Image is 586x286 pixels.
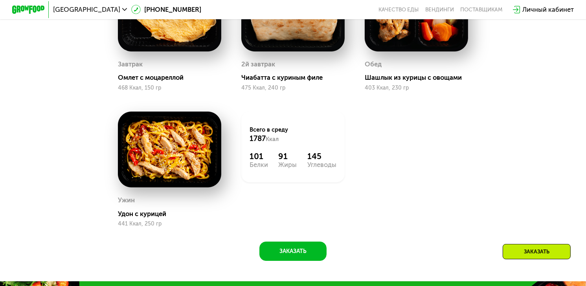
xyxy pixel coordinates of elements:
div: 101 [250,152,268,161]
div: Завтрак [118,58,143,70]
span: 1787 [250,134,266,143]
div: Омлет с моцареллой [118,73,228,82]
div: поставщикам [460,6,502,13]
div: Удон с курицей [118,210,228,218]
span: [GEOGRAPHIC_DATA] [53,6,120,13]
div: 468 Ккал, 150 гр [118,85,221,91]
div: Обед [365,58,382,70]
button: Заказать [259,242,326,261]
div: Всего в среду [250,126,336,144]
div: Заказать [503,244,571,259]
div: 91 [278,152,297,161]
a: Качество еды [378,6,419,13]
div: 475 Ккал, 240 гр [241,85,344,91]
a: [PHONE_NUMBER] [131,5,201,15]
div: Ужин [118,194,135,206]
div: Личный кабинет [522,5,574,15]
div: 145 [307,152,336,161]
div: 441 Ккал, 250 гр [118,221,221,227]
div: Белки [250,161,268,168]
div: Чиабатта с куриным филе [241,73,351,82]
div: 2й завтрак [241,58,275,70]
div: Шашлык из курицы с овощами [365,73,474,82]
span: Ккал [266,136,279,143]
a: Вендинги [425,6,454,13]
div: 403 Ккал, 230 гр [365,85,468,91]
div: Жиры [278,161,297,168]
div: Углеводы [307,161,336,168]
